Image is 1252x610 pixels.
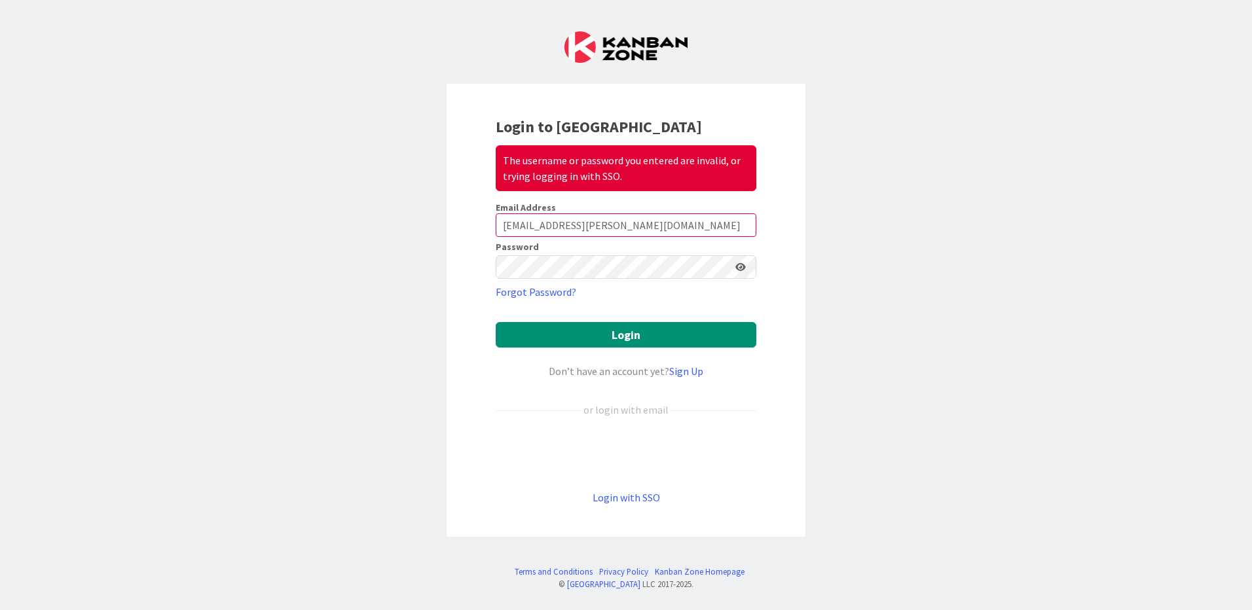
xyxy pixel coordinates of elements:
[655,565,745,578] a: Kanban Zone Homepage
[489,439,763,468] iframe: Botão Iniciar sessão com o Google
[496,145,756,191] div: The username or password you entered are invalid, or trying logging in with SSO.
[669,365,703,378] a: Sign Up
[496,284,576,300] a: Forgot Password?
[496,117,702,137] b: Login to [GEOGRAPHIC_DATA]
[567,579,640,589] a: [GEOGRAPHIC_DATA]
[515,565,593,578] a: Terms and Conditions
[564,31,688,63] img: Kanban Zone
[496,202,556,213] label: Email Address
[593,491,660,504] a: Login with SSO
[599,565,648,578] a: Privacy Policy
[496,322,756,348] button: Login
[508,578,745,590] div: © LLC 2017- 2025 .
[496,242,539,251] label: Password
[580,402,672,418] div: or login with email
[496,363,756,379] div: Don’t have an account yet?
